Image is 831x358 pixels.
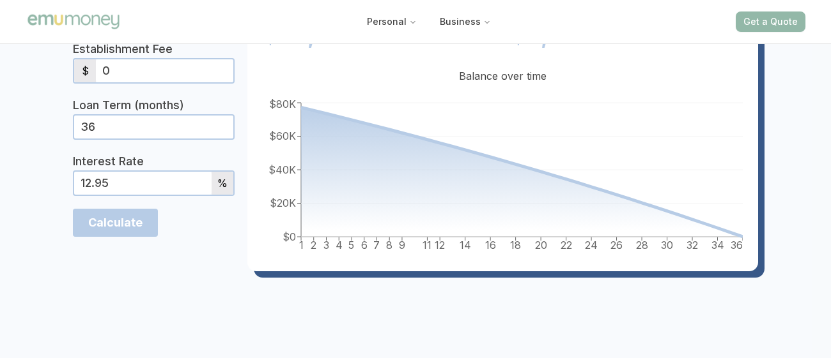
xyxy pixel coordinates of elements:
[74,172,212,195] input: 0
[510,239,521,251] tspan: 18
[269,97,296,110] tspan: $80K
[399,239,405,251] tspan: 9
[687,239,698,251] tspan: 32
[74,59,96,82] div: $
[263,68,743,84] p: Balance over time
[357,10,427,33] button: Personal
[73,153,235,170] div: Interest Rate
[485,239,496,251] tspan: 16
[269,130,296,142] tspan: $60K
[299,239,304,251] tspan: 1
[283,230,296,242] tspan: $0
[511,22,743,48] div: $2,659.92
[423,239,431,251] tspan: 11
[361,239,368,251] tspan: 6
[610,239,623,251] tspan: 26
[263,22,495,48] div: $95,757.10
[311,239,316,251] tspan: 2
[636,239,648,251] tspan: 28
[73,96,235,114] div: Loan Term (months)
[26,12,121,31] img: Emu Money
[348,239,354,251] tspan: 5
[96,59,233,82] input: 0
[336,239,343,251] tspan: 4
[460,239,471,251] tspan: 14
[73,40,235,58] div: Establishment Fee
[268,163,296,175] tspan: $40K
[435,239,445,251] tspan: 12
[731,239,743,251] tspan: 36
[74,116,233,138] input: 0
[323,239,329,251] tspan: 3
[736,11,805,32] button: Get a Quote
[535,239,547,251] tspan: 20
[711,239,724,251] tspan: 34
[270,197,296,209] tspan: $20K
[73,209,158,237] input: Calculate
[386,239,392,251] tspan: 8
[212,172,233,195] div: %
[661,239,673,251] tspan: 30
[373,239,380,251] tspan: 7
[561,239,572,251] tspan: 22
[585,239,598,251] tspan: 24
[430,10,501,33] button: Business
